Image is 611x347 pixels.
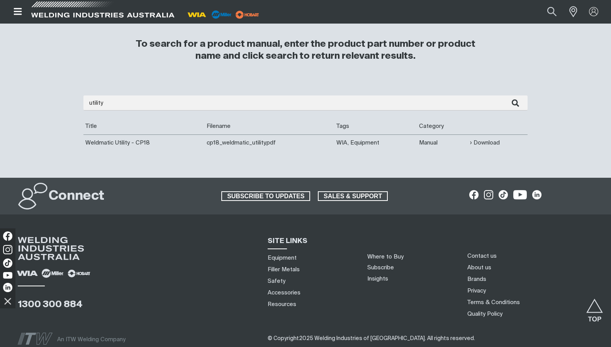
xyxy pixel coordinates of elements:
[367,265,394,270] a: Subscribe
[49,188,104,205] h2: Connect
[83,95,528,111] input: Enter search...
[57,337,126,342] span: An ITW Welding Company
[467,298,520,306] a: Terms & Conditions
[529,3,565,20] input: Product name or item number...
[319,191,387,201] span: SALES & SUPPORT
[83,118,205,134] th: Title
[268,265,300,274] a: Filler Metals
[467,287,486,295] a: Privacy
[3,231,12,241] img: Facebook
[268,254,297,262] a: Equipment
[221,191,310,201] a: SUBSCRIBE TO UPDATES
[467,252,497,260] a: Contact us
[268,336,475,341] span: © Copyright 2025 Welding Industries of [GEOGRAPHIC_DATA] . All rights reserved.
[3,259,12,268] img: TikTok
[268,335,475,341] span: ​​​​​​​​​​​​​​​​​​ ​​​​​​
[3,272,12,279] img: YouTube
[467,275,486,283] a: Brands
[367,276,388,282] a: Insights
[467,264,491,272] a: About us
[3,283,12,292] img: LinkedIn
[222,191,309,201] span: SUBSCRIBE TO UPDATES
[122,38,489,62] h3: To search for a product manual, enter the product part number or product name and click search to...
[233,9,261,20] img: miller
[205,118,334,134] th: Filename
[467,310,502,318] a: Quality Policy
[265,252,358,310] nav: Sitemap
[367,254,404,260] a: Where to Buy
[268,289,300,297] a: Accessories
[539,3,565,20] button: Search products
[417,118,468,134] th: Category
[268,300,296,308] a: Resources
[18,300,83,309] a: 1300 300 884
[318,191,388,201] a: SALES & SUPPORT
[233,12,261,17] a: miller
[464,250,608,320] nav: Footer
[268,238,307,245] span: SITE LINKS
[83,134,205,151] td: Weldmatic Utility - CP18
[334,134,418,151] td: WIA, Equipment
[3,245,12,254] img: Instagram
[1,294,14,308] img: hide socials
[268,277,285,285] a: Safety
[417,134,468,151] td: Manual
[586,299,603,316] button: Scroll to top
[205,134,334,151] td: cp18_weldmatic_utility.pdf
[470,138,500,147] a: Download
[334,118,418,134] th: Tags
